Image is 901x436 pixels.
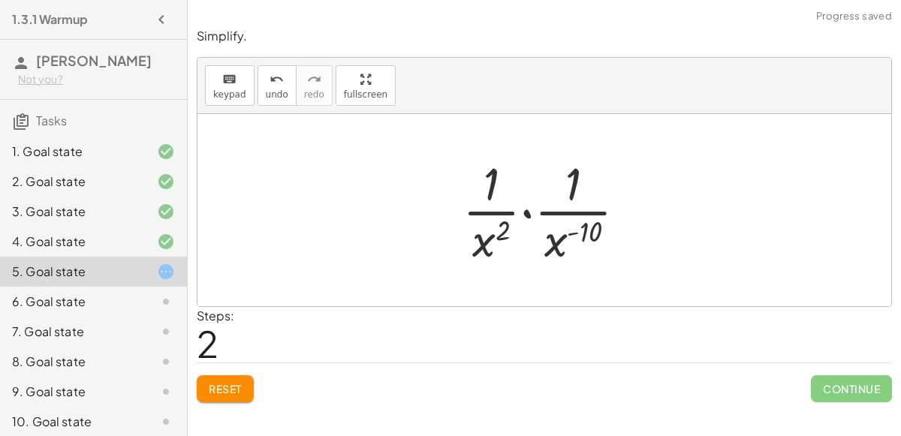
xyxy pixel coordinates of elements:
i: Task started. [157,263,175,281]
button: fullscreen [336,65,396,106]
span: Tasks [36,113,67,128]
div: Not you? [18,72,175,87]
div: 9. Goal state [12,383,133,401]
span: fullscreen [344,89,387,100]
i: Task not started. [157,293,175,311]
i: undo [270,71,284,89]
button: redoredo [296,65,333,106]
div: 4. Goal state [12,233,133,251]
i: Task finished and correct. [157,203,175,221]
span: undo [266,89,288,100]
div: 8. Goal state [12,353,133,371]
h4: 1.3.1 Warmup [12,11,88,29]
span: 2 [197,320,218,366]
i: Task finished and correct. [157,143,175,161]
span: Reset [209,382,242,395]
button: undoundo [258,65,297,106]
i: Task finished and correct. [157,233,175,251]
span: Progress saved [816,9,892,24]
span: [PERSON_NAME] [36,52,152,69]
i: Task not started. [157,353,175,371]
div: 7. Goal state [12,323,133,341]
div: 1. Goal state [12,143,133,161]
div: 10. Goal state [12,413,133,431]
div: 3. Goal state [12,203,133,221]
i: keyboard [222,71,237,89]
p: Simplify. [197,28,892,45]
i: Task not started. [157,323,175,341]
button: keyboardkeypad [205,65,255,106]
span: redo [304,89,324,100]
label: Steps: [197,308,234,323]
i: Task not started. [157,413,175,431]
div: 2. Goal state [12,173,133,191]
i: Task not started. [157,383,175,401]
i: Task finished and correct. [157,173,175,191]
button: Reset [197,375,254,402]
div: 5. Goal state [12,263,133,281]
span: keypad [213,89,246,100]
div: 6. Goal state [12,293,133,311]
i: redo [307,71,321,89]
